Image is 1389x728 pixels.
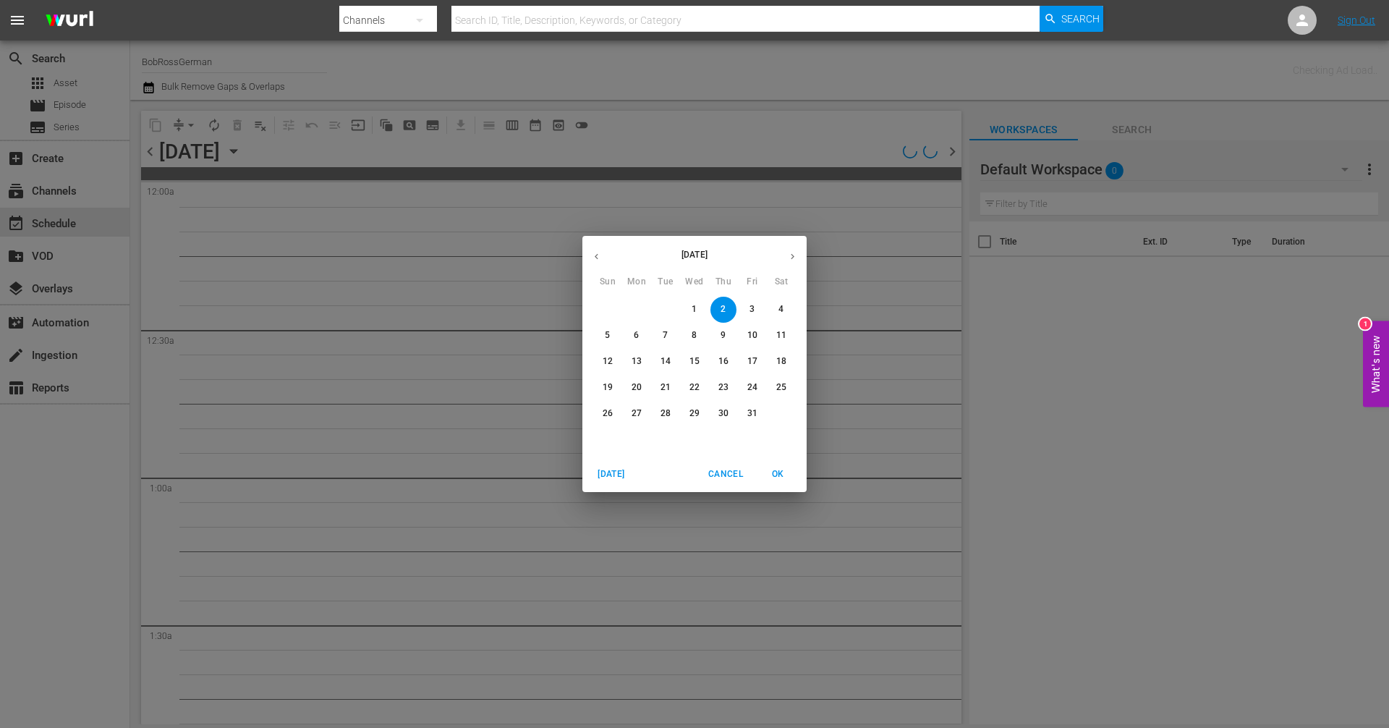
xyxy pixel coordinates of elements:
button: 5 [595,323,621,349]
span: Fri [739,275,765,289]
button: 2 [710,297,736,323]
p: 23 [718,381,729,394]
button: 31 [739,401,765,427]
button: 11 [768,323,794,349]
p: 16 [718,355,729,368]
span: Tue [653,275,679,289]
button: 19 [595,375,621,401]
button: 9 [710,323,736,349]
button: 14 [653,349,679,375]
button: 10 [739,323,765,349]
span: menu [9,12,26,29]
button: 20 [624,375,650,401]
p: 30 [718,407,729,420]
button: 21 [653,375,679,401]
span: Search [1061,6,1100,32]
button: 30 [710,401,736,427]
img: ans4CAIJ8jUAAAAAAAAAAAAAAAAAAAAAAAAgQb4GAAAAAAAAAAAAAAAAAAAAAAAAJMjXAAAAAAAAAAAAAAAAAAAAAAAAgAT5G... [35,4,104,38]
p: 1 [692,303,697,316]
p: 28 [660,407,671,420]
p: 27 [632,407,642,420]
span: [DATE] [594,467,629,482]
button: Cancel [702,462,749,486]
p: 7 [663,329,668,342]
button: Open Feedback Widget [1363,321,1389,407]
button: 17 [739,349,765,375]
span: Sun [595,275,621,289]
button: 28 [653,401,679,427]
p: 8 [692,329,697,342]
button: 25 [768,375,794,401]
button: 6 [624,323,650,349]
p: 24 [747,381,757,394]
span: Sat [768,275,794,289]
p: 19 [603,381,613,394]
button: OK [755,462,801,486]
button: 12 [595,349,621,375]
button: 22 [681,375,708,401]
p: 9 [721,329,726,342]
p: 22 [689,381,700,394]
button: 8 [681,323,708,349]
p: 10 [747,329,757,342]
p: 2 [721,303,726,316]
button: [DATE] [588,462,634,486]
span: Thu [710,275,736,289]
p: 18 [776,355,786,368]
p: 13 [632,355,642,368]
p: 26 [603,407,613,420]
span: Wed [681,275,708,289]
div: 1 [1359,318,1371,330]
span: Mon [624,275,650,289]
p: 3 [749,303,755,316]
button: 3 [739,297,765,323]
button: 29 [681,401,708,427]
button: 13 [624,349,650,375]
p: 11 [776,329,786,342]
p: 15 [689,355,700,368]
button: 18 [768,349,794,375]
span: OK [760,467,795,482]
button: 27 [624,401,650,427]
button: 4 [768,297,794,323]
p: 5 [605,329,610,342]
p: 17 [747,355,757,368]
p: 25 [776,381,786,394]
a: Sign Out [1338,14,1375,26]
span: Cancel [708,467,743,482]
button: 16 [710,349,736,375]
p: 4 [778,303,783,316]
button: 15 [681,349,708,375]
p: 29 [689,407,700,420]
button: 1 [681,297,708,323]
button: 23 [710,375,736,401]
p: 20 [632,381,642,394]
p: [DATE] [611,248,778,261]
p: 31 [747,407,757,420]
p: 14 [660,355,671,368]
button: 24 [739,375,765,401]
button: 7 [653,323,679,349]
p: 12 [603,355,613,368]
button: 26 [595,401,621,427]
p: 6 [634,329,639,342]
p: 21 [660,381,671,394]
